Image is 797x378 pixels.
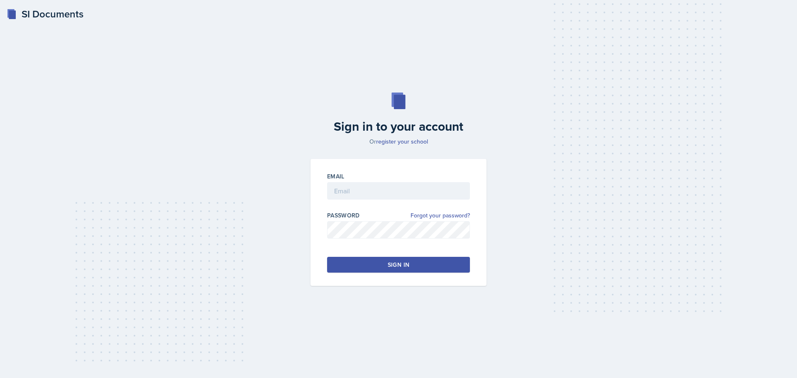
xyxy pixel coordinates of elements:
a: register your school [376,137,428,146]
label: Password [327,211,360,219]
a: Forgot your password? [411,211,470,220]
input: Email [327,182,470,200]
h2: Sign in to your account [306,119,491,134]
label: Email [327,172,345,180]
p: Or [306,137,491,146]
a: SI Documents [7,7,83,22]
div: Sign in [388,261,409,269]
button: Sign in [327,257,470,273]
